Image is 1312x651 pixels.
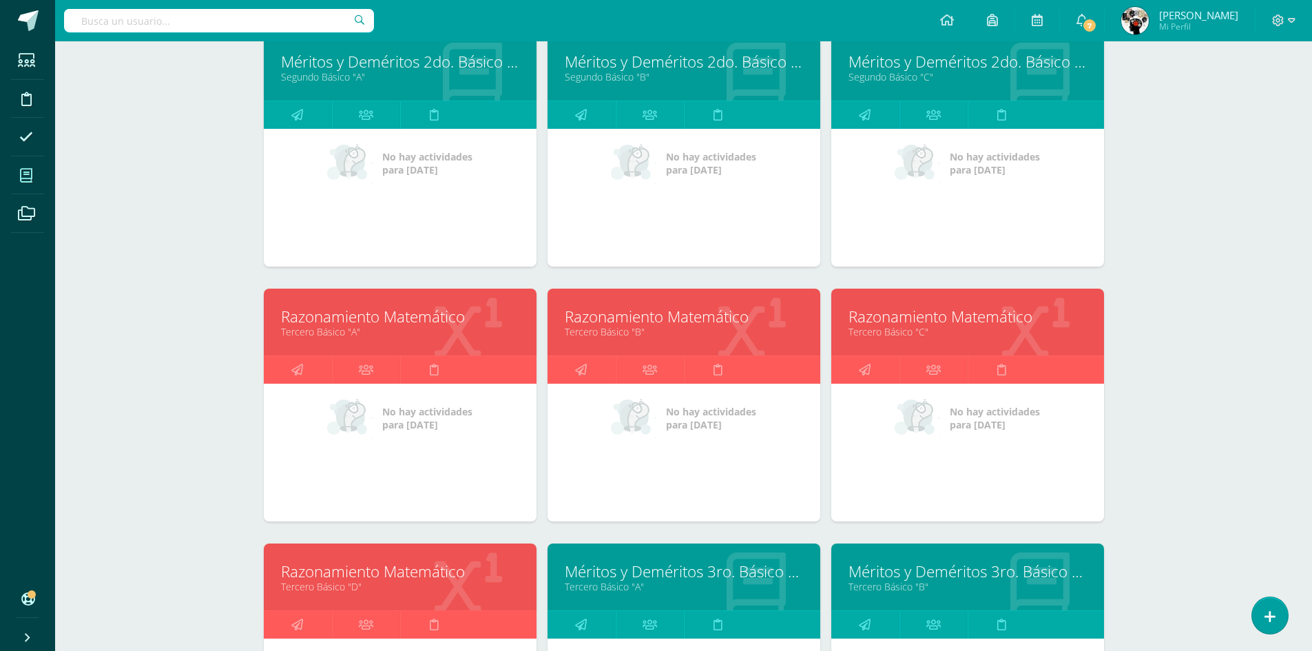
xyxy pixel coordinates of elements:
[848,306,1087,327] a: Razonamiento Matemático
[848,561,1087,582] a: Méritos y Deméritos 3ro. Básico "B"
[565,51,803,72] a: Méritos y Deméritos 2do. Básico "B"
[565,70,803,83] a: Segundo Básico "B"
[281,580,519,593] a: Tercero Básico "D"
[666,150,756,176] span: No hay actividades para [DATE]
[327,397,373,439] img: no_activities_small.png
[895,143,940,184] img: no_activities_small.png
[281,561,519,582] a: Razonamiento Matemático
[848,580,1087,593] a: Tercero Básico "B"
[64,9,374,32] input: Busca un usuario...
[565,325,803,338] a: Tercero Básico "B"
[611,397,656,439] img: no_activities_small.png
[848,70,1087,83] a: Segundo Básico "C"
[848,325,1087,338] a: Tercero Básico "C"
[327,143,373,184] img: no_activities_small.png
[666,405,756,431] span: No hay actividades para [DATE]
[1082,18,1097,33] span: 7
[565,561,803,582] a: Méritos y Deméritos 3ro. Básico "A"
[895,397,940,439] img: no_activities_small.png
[1159,21,1238,32] span: Mi Perfil
[950,405,1040,431] span: No hay actividades para [DATE]
[382,150,472,176] span: No hay actividades para [DATE]
[382,405,472,431] span: No hay actividades para [DATE]
[848,51,1087,72] a: Méritos y Deméritos 2do. Básico "C"
[281,325,519,338] a: Tercero Básico "A"
[281,306,519,327] a: Razonamiento Matemático
[565,306,803,327] a: Razonamiento Matemático
[281,51,519,72] a: Méritos y Deméritos 2do. Básico "A"
[611,143,656,184] img: no_activities_small.png
[1121,7,1149,34] img: 6048ae9c2eba16dcb25a041118cbde53.png
[1159,8,1238,22] span: [PERSON_NAME]
[950,150,1040,176] span: No hay actividades para [DATE]
[281,70,519,83] a: Segundo Básico "A"
[565,580,803,593] a: Tercero Básico "A"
